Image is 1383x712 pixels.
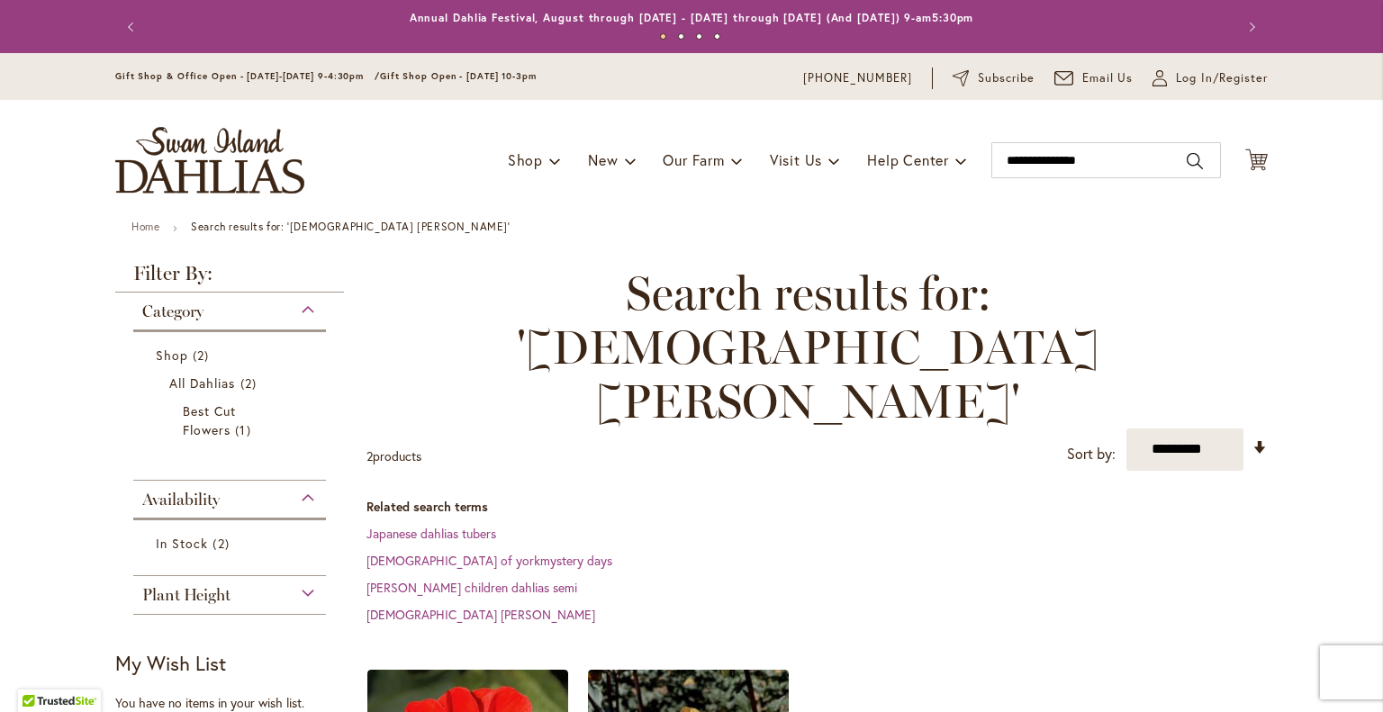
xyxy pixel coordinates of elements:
[1067,437,1116,471] label: Sort by:
[366,266,1250,428] span: Search results for: '[DEMOGRAPHIC_DATA] [PERSON_NAME]'
[1176,69,1268,87] span: Log In/Register
[770,150,822,169] span: Visit Us
[1082,69,1134,87] span: Email Us
[235,420,255,439] span: 1
[588,150,618,169] span: New
[115,694,356,712] div: You have no items in your wish list.
[240,374,261,392] span: 2
[169,374,294,392] a: All Dahlias
[142,302,203,321] span: Category
[366,447,373,464] span: 2
[1054,69,1134,87] a: Email Us
[366,442,421,471] p: products
[115,264,344,293] strong: Filter By:
[115,9,151,45] button: Previous
[115,650,226,676] strong: My Wish List
[183,401,281,439] a: Best Cut Flowers
[156,347,188,364] span: Shop
[142,585,230,605] span: Plant Height
[410,11,974,24] a: Annual Dahlia Festival, August through [DATE] - [DATE] through [DATE] (And [DATE]) 9-am5:30pm
[142,490,220,509] span: Availability
[660,33,666,40] button: 1 of 4
[953,69,1035,87] a: Subscribe
[115,127,304,194] a: store logo
[115,70,380,82] span: Gift Shop & Office Open - [DATE]-[DATE] 9-4:30pm /
[714,33,720,40] button: 4 of 4
[193,346,213,365] span: 2
[183,402,236,438] span: Best Cut Flowers
[156,535,208,552] span: In Stock
[1232,9,1268,45] button: Next
[1152,69,1268,87] a: Log In/Register
[366,498,1268,516] dt: Related search terms
[380,70,537,82] span: Gift Shop Open - [DATE] 10-3pm
[366,525,496,542] a: Japanese dahlias tubers
[131,220,159,233] a: Home
[366,579,577,596] a: [PERSON_NAME] children dahlias semi
[508,150,543,169] span: Shop
[803,69,912,87] a: [PHONE_NUMBER]
[978,69,1035,87] span: Subscribe
[169,374,236,392] span: All Dahlias
[663,150,724,169] span: Our Farm
[191,220,510,233] strong: Search results for: '[DEMOGRAPHIC_DATA] [PERSON_NAME]'
[212,534,233,553] span: 2
[696,33,702,40] button: 3 of 4
[678,33,684,40] button: 2 of 4
[867,150,949,169] span: Help Center
[366,606,595,623] a: [DEMOGRAPHIC_DATA] [PERSON_NAME]
[156,346,308,365] a: Shop
[366,552,612,569] a: [DEMOGRAPHIC_DATA] of yorkmystery days
[156,534,308,553] a: In Stock 2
